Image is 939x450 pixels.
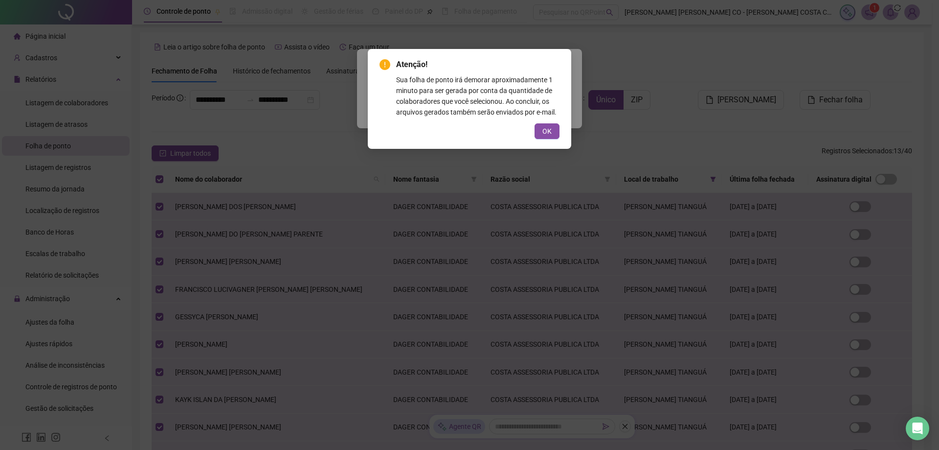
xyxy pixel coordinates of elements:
span: exclamation-circle [380,59,390,70]
span: OK [542,126,552,137]
span: Atenção! [396,59,559,71]
button: OK [535,123,559,139]
div: Open Intercom Messenger [906,417,929,440]
div: Sua folha de ponto irá demorar aproximadamente 1 minuto para ser gerada por conta da quantidade d... [396,74,559,118]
